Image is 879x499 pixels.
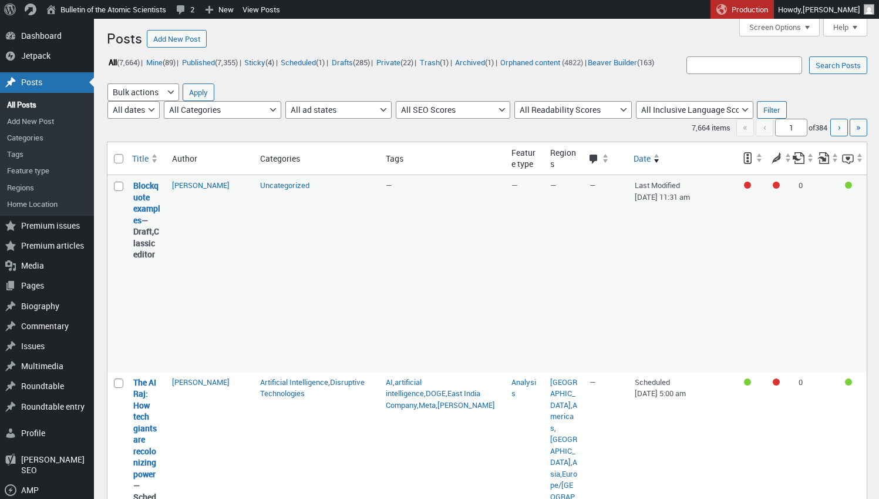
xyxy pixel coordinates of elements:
div: Needs improvement [773,379,780,386]
a: Outgoing internal links [793,148,814,169]
span: Classic editor [133,226,159,260]
span: « [736,119,754,136]
li: | [418,55,452,70]
li: | [330,55,373,70]
span: (1) [485,57,494,68]
a: artificial intelligence [386,377,424,399]
a: Date [629,148,735,169]
input: Search Posts [809,56,867,74]
div: Good [744,379,751,386]
a: Published(7,355) [180,55,239,69]
a: [PERSON_NAME] [172,377,230,387]
input: Apply [183,83,214,101]
span: 7,664 items [692,122,730,133]
span: (1) [316,57,325,68]
span: 384 [815,122,827,133]
a: Americas [550,400,577,433]
a: Scheduled(1) [279,55,326,69]
div: Focus keyphrase not set [744,182,751,189]
li: | [144,55,179,70]
li: | [454,55,497,70]
span: — [590,377,596,387]
span: — [386,180,392,190]
span: — [550,180,557,190]
ul: | [107,55,656,70]
a: Readability score [764,148,792,169]
span: (7,664) [117,57,140,68]
div: Needs improvement [773,182,780,189]
span: (163) [637,57,654,68]
span: (1) [440,57,449,68]
a: All(7,664) [107,55,141,69]
div: Good [845,379,852,386]
a: Title Sort ascending. [127,148,167,169]
button: Help [823,19,867,36]
th: Author [166,142,254,175]
a: [GEOGRAPHIC_DATA] [550,434,577,467]
a: Orphaned content [499,55,562,69]
a: SEO score [735,148,763,169]
h1: Posts [107,25,142,50]
li: | [107,55,143,70]
span: (89) [163,57,176,68]
div: Good [845,182,852,189]
span: Date [634,153,651,165]
strong: — [133,180,161,260]
a: Drafts(285) [330,55,371,69]
th: Feature type [506,142,545,175]
a: Add New Post [147,30,207,48]
span: » [856,120,861,133]
td: 0 [793,175,817,372]
li: | [243,55,278,70]
span: Draft, [133,226,154,237]
a: AI [386,377,393,387]
a: “The AI Raj: How tech giants are recolonizing power” (Edit) [133,377,157,480]
a: [GEOGRAPHIC_DATA] [550,377,577,410]
a: Uncategorized [260,180,309,190]
li: | [375,55,416,70]
span: of [809,122,829,133]
span: (7,355) [215,57,238,68]
a: Next page [830,119,848,136]
span: — [590,180,596,190]
a: “Blockquote examples” (Edit) [133,180,160,226]
td: Last Modified [DATE] 11:31 am [629,175,735,372]
a: Artificial Intelligence [260,377,328,387]
a: East India Company [386,388,480,410]
span: Title [132,153,149,165]
a: [PERSON_NAME] [172,180,230,190]
li: | [180,55,241,70]
a: Private(22) [375,55,415,69]
a: Mine(89) [144,55,177,69]
a: Asia [550,457,577,479]
a: Last page [850,119,867,136]
a: Meta [419,400,436,410]
span: (4) [265,57,274,68]
span: (22) [400,57,413,68]
li: | [279,55,328,70]
a: [PERSON_NAME] [437,400,495,410]
th: Categories [254,142,380,175]
span: › [838,120,841,133]
span: — [511,180,518,190]
a: Sticky(4) [243,55,276,69]
a: Disruptive Technologies [260,377,365,399]
li: (4822) [499,55,583,70]
a: Archived(1) [454,55,496,69]
a: DOGE [426,388,446,398]
span: ‹ [756,119,773,136]
th: Regions [544,142,584,175]
span: Comments [588,154,600,166]
input: Filter [757,101,787,119]
a: Received internal links [817,148,839,169]
a: Comments Sort ascending. [584,148,629,169]
a: Beaver Builder(163) [587,55,656,69]
span: (285) [353,57,370,68]
a: Trash(1) [418,55,450,69]
a: Inclusive language score [842,148,864,169]
button: Screen Options [739,19,820,36]
th: Tags [380,142,506,175]
span: [PERSON_NAME] [803,4,860,15]
a: Analysis [511,377,536,399]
